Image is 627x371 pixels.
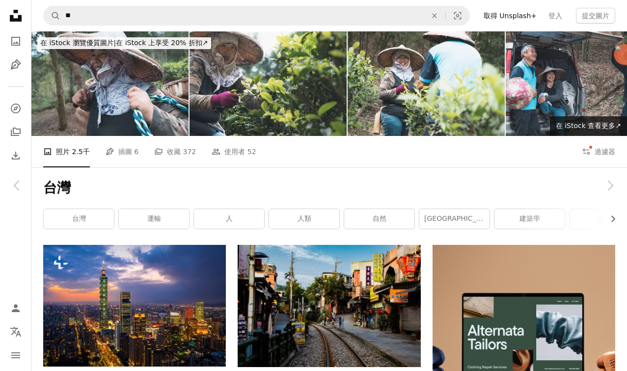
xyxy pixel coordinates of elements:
font: 在 iStock 查看更多 [556,122,616,130]
font: 372 [183,148,196,156]
a: 插圖 6 [106,136,138,167]
font: 收藏 [167,148,181,156]
font: 人類 [298,214,311,222]
a: 運輸 [119,209,189,229]
font: 人 [226,214,233,222]
font: 在 iStock 上享受 20% 折扣 [116,39,202,47]
a: 在 iStock 瀏覽優質圖片|在 iStock 上享受 20% 折扣↗ [31,31,217,55]
a: [GEOGRAPHIC_DATA] [419,209,490,229]
a: 插圖 [6,55,26,75]
a: 建築學 [494,209,565,229]
a: 收藏 [6,122,26,142]
a: 收藏 372 [154,136,196,167]
font: 建築學 [519,214,540,222]
a: 台灣 [44,209,114,229]
button: 過濾器 [582,136,615,167]
button: 語言 [6,322,26,342]
a: 白天，人們在建築物附近的人行道上行走 [238,301,420,310]
a: 取得 Unsplash+ [478,8,543,24]
a: 照片 [6,31,26,51]
font: 52 [247,148,256,156]
a: 下一個 [593,138,627,233]
img: 茶園日報2 [190,31,347,136]
font: 6 [134,148,138,156]
a: 在 iStock 查看更多↗ [550,116,627,136]
button: 清除 [424,6,445,25]
font: 運輸 [147,214,161,222]
button: 選單 [6,345,26,365]
font: 使用者 [224,148,245,156]
font: | [114,39,116,47]
a: 人 [194,209,264,229]
a: 登入 / 註冊 [6,298,26,318]
font: 在 iStock 瀏覽優質圖片 [40,39,114,47]
img: 茶園日報2 [31,31,189,136]
font: ↗ [202,39,208,47]
font: 台灣 [72,214,86,222]
a: 探索 [6,99,26,118]
font: 取得 Unsplash+ [484,12,537,20]
a: 台灣天際線，日落時美麗的城市景觀。 [43,301,226,310]
font: [GEOGRAPHIC_DATA] [424,214,496,222]
form: 在全站範圍內尋找視覺效果 [43,6,470,26]
a: 登入 [543,8,568,24]
button: 視覺搜尋 [446,6,469,25]
font: 插圖 [118,148,132,156]
font: 自然 [373,214,386,222]
a: 使用者 52 [212,136,256,167]
img: 台灣天際線，日落時美麗的城市景觀。 [43,245,226,367]
font: 台灣 [43,180,71,196]
button: 搜尋 Unsplash [44,6,60,25]
font: ↗ [615,122,621,130]
img: 白天，人們在建築物附近的人行道上行走 [238,245,420,367]
img: 茶園日報2 [348,31,505,136]
font: 提交圖片 [582,12,609,20]
font: 登入 [548,12,562,20]
button: 提交圖片 [576,8,615,24]
a: 人類 [269,209,339,229]
a: 自然 [344,209,414,229]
